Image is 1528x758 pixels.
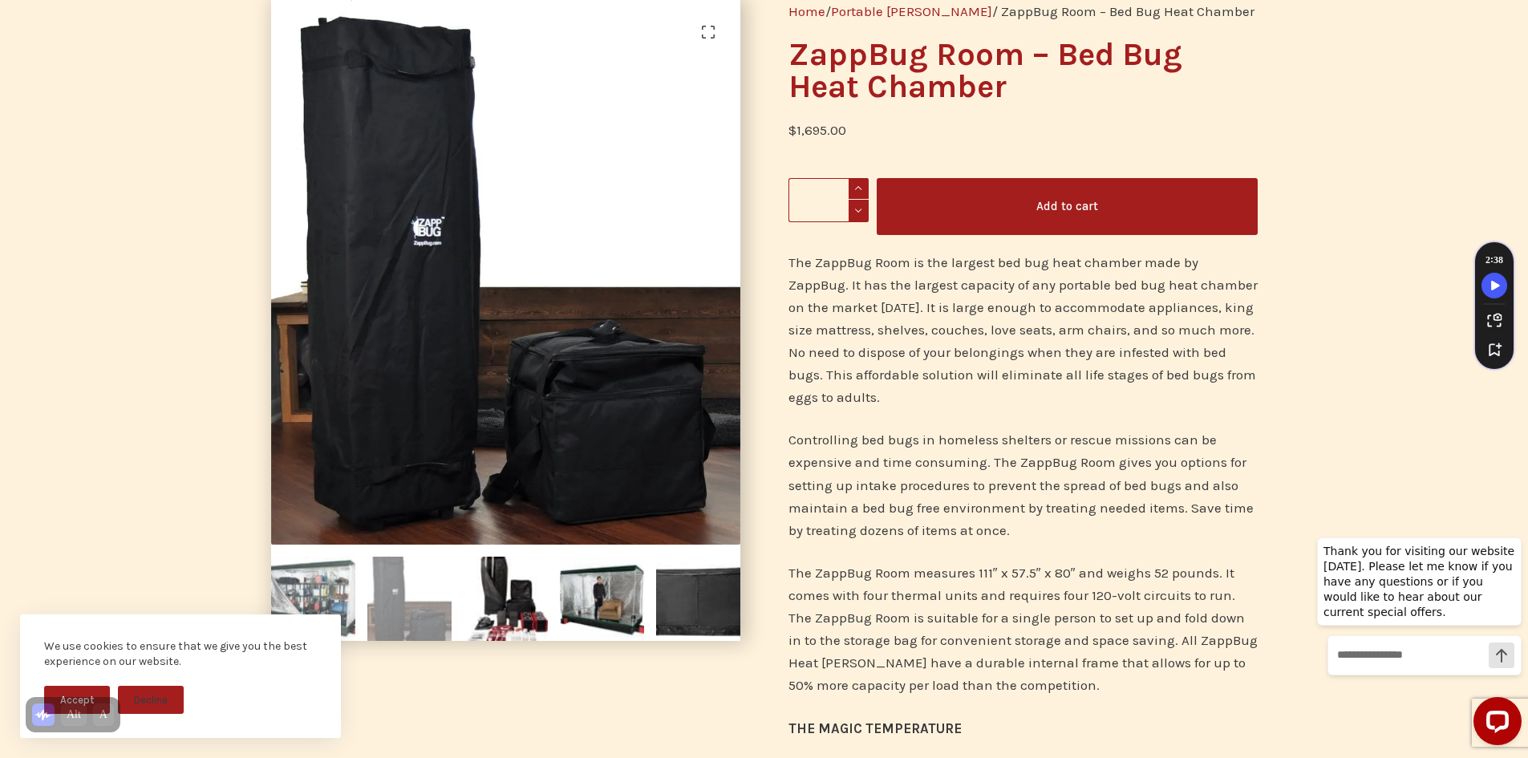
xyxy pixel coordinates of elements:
[560,557,644,641] img: ZappBug Room - Bed Bug Heat Chamber - Image 4
[271,557,355,641] img: ZappBug Room - Bed Bug Heat Chamber
[464,557,548,641] img: ZappBug Room - Bed Bug Heat Chamber - Image 3
[692,16,724,48] a: View full-screen image gallery
[44,686,110,714] button: Accept
[788,122,846,138] bdi: 1,695.00
[1304,522,1528,758] iframe: LiveChat chat widget
[118,686,184,714] button: Decline
[877,178,1258,235] button: Add to cart
[831,3,992,19] a: Portable [PERSON_NAME]
[44,638,317,670] div: We use cookies to ensure that we give you the best experience on our website.
[788,561,1258,696] p: The ZappBug Room measures 111″ x 57.5″ x 80″ and weighs 52 pounds. It comes with four thermal uni...
[788,428,1258,541] p: Controlling bed bugs in homeless shelters or rescue missions can be expensive and time consuming....
[788,178,869,222] input: Product quantity
[788,122,796,138] span: $
[656,557,740,641] img: ZappBug Room - Bed Bug Heat Chamber - Image 5
[788,251,1258,408] p: The ZappBug Room is the largest bed bug heat chamber made by ZappBug. It has the largest capacity...
[367,557,452,641] img: ZappBug Room - Bed Bug Heat Chamber - Image 2
[788,39,1258,103] h1: ZappBug Room – Bed Bug Heat Chamber
[788,720,962,736] strong: THE MAGIC TEMPERATURE
[788,3,825,19] a: Home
